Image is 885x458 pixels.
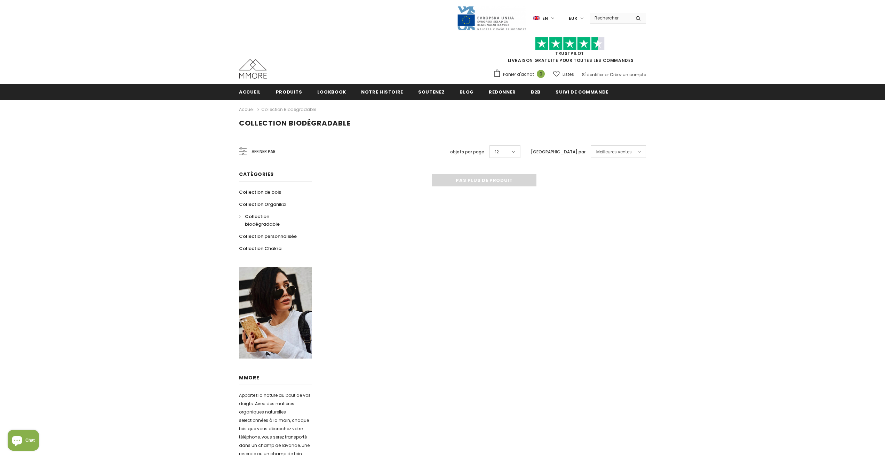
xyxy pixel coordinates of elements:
[245,213,280,227] span: Collection biodégradable
[531,148,585,155] label: [GEOGRAPHIC_DATA] par
[239,186,281,198] a: Collection de bois
[252,148,276,155] span: Affiner par
[317,84,346,99] a: Lookbook
[239,210,304,230] a: Collection biodégradable
[239,59,267,79] img: Cas MMORE
[239,84,261,99] a: Accueil
[450,148,484,155] label: objets par page
[239,198,286,210] a: Collection Organika
[542,15,548,22] span: en
[460,84,474,99] a: Blog
[537,70,545,78] span: 0
[239,189,281,195] span: Collection de bois
[457,15,526,21] a: Javni Razpis
[239,118,351,128] span: Collection biodégradable
[556,84,608,99] a: Suivi de commande
[582,72,604,78] a: S'identifier
[276,89,302,95] span: Produits
[361,84,403,99] a: Notre histoire
[418,89,445,95] span: soutenez
[239,201,286,208] span: Collection Organika
[495,148,499,155] span: 12
[563,71,574,78] span: Listes
[239,242,281,255] a: Collection Chakra
[610,72,646,78] a: Créez un compte
[239,245,281,252] span: Collection Chakra
[493,69,548,80] a: Panier d'achat 0
[239,89,261,95] span: Accueil
[489,89,516,95] span: Redonner
[457,6,526,31] img: Javni Razpis
[533,15,540,21] img: i-lang-1.png
[535,37,605,50] img: Faites confiance aux étoiles pilotes
[6,430,41,452] inbox-online-store-chat: Shopify online store chat
[261,106,316,112] a: Collection biodégradable
[239,171,274,178] span: Catégories
[605,72,609,78] span: or
[239,105,255,114] a: Accueil
[276,84,302,99] a: Produits
[531,84,541,99] a: B2B
[493,40,646,63] span: LIVRAISON GRATUITE POUR TOUTES LES COMMANDES
[503,71,534,78] span: Panier d'achat
[556,89,608,95] span: Suivi de commande
[553,68,574,80] a: Listes
[596,148,632,155] span: Meilleures ventes
[239,233,297,240] span: Collection personnalisée
[460,89,474,95] span: Blog
[489,84,516,99] a: Redonner
[418,84,445,99] a: soutenez
[361,89,403,95] span: Notre histoire
[239,374,260,381] span: MMORE
[531,89,541,95] span: B2B
[569,15,577,22] span: EUR
[555,50,584,56] a: TrustPilot
[239,230,297,242] a: Collection personnalisée
[590,13,630,23] input: Search Site
[317,89,346,95] span: Lookbook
